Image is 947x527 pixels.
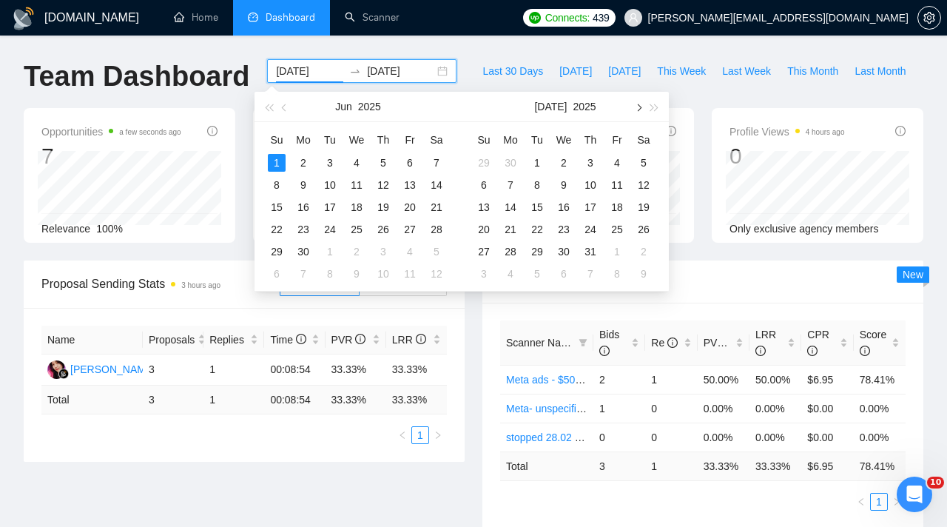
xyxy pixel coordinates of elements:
div: 16 [555,198,573,216]
a: setting [917,12,941,24]
div: 2 [294,154,312,172]
div: 23 [555,221,573,238]
td: 2025-07-05 [630,152,657,174]
td: 2025-07-03 [577,152,604,174]
td: 2025-06-23 [290,218,317,241]
div: 4 [401,243,419,261]
td: 2025-06-01 [263,152,290,174]
td: 2025-06-28 [423,218,450,241]
span: info-circle [355,334,365,344]
img: gigradar-bm.png [58,369,69,379]
td: 2025-07-13 [471,196,497,218]
td: 2025-06-29 [263,241,290,263]
td: 2025-07-11 [397,263,423,285]
td: 2025-08-03 [471,263,497,285]
span: Last Month [855,63,906,79]
th: Proposals [143,326,203,355]
td: 2025-07-01 [524,152,550,174]
div: 21 [428,198,445,216]
span: CPR [807,329,829,357]
div: 25 [608,221,626,238]
td: 1 [203,355,264,386]
td: 33.33 % [326,386,386,414]
span: info-circle [416,334,426,344]
div: 5 [374,154,392,172]
div: 8 [321,265,339,283]
div: 2 [348,243,365,261]
div: 3 [374,243,392,261]
div: 15 [528,198,546,216]
div: 2 [555,154,573,172]
td: 2025-06-12 [370,174,397,196]
div: 30 [502,154,519,172]
td: 00:08:54 [264,386,325,414]
td: 2025-08-01 [604,241,630,263]
span: info-circle [895,126,906,136]
span: Proposals [149,332,195,348]
div: 1 [268,154,286,172]
td: 2025-07-08 [317,263,343,285]
td: 50.00% [698,365,749,394]
td: 2025-06-14 [423,174,450,196]
span: info-circle [666,126,676,136]
td: 2025-06-25 [343,218,370,241]
td: 2025-06-29 [471,152,497,174]
span: Only exclusive agency members [729,223,879,235]
div: 4 [348,154,365,172]
div: 10 [374,265,392,283]
div: 20 [475,221,493,238]
div: 25 [348,221,365,238]
div: 23 [294,221,312,238]
td: 2025-06-30 [290,241,317,263]
td: 1 [203,386,264,414]
div: 24 [321,221,339,238]
td: 50.00% [749,365,801,394]
div: 19 [374,198,392,216]
td: 2025-07-26 [630,218,657,241]
span: filter [579,338,587,347]
button: [DATE] [600,59,649,83]
td: 2025-07-12 [423,263,450,285]
th: Mo [290,128,317,152]
div: 19 [635,198,653,216]
div: 9 [294,176,312,194]
img: logo [12,7,36,30]
button: Last Week [714,59,779,83]
a: Meta ads - $500+/$30+ - Feedback+/cost1k+ -AI [506,374,729,386]
span: 439 [593,10,609,26]
td: 2025-07-05 [423,241,450,263]
td: 2025-07-10 [577,174,604,196]
th: Fr [604,128,630,152]
span: info-circle [207,126,218,136]
div: 26 [374,221,392,238]
div: 3 [582,154,599,172]
td: 2025-07-17 [577,196,604,218]
td: 2025-07-09 [343,263,370,285]
div: 10 [321,176,339,194]
td: 2025-07-07 [497,174,524,196]
td: 2025-06-02 [290,152,317,174]
span: to [349,65,361,77]
span: right [434,431,442,440]
td: 2025-08-06 [550,263,577,285]
time: 4 hours ago [806,128,845,136]
td: 2025-07-20 [471,218,497,241]
th: Name [41,326,143,355]
div: 29 [528,243,546,261]
span: Profile Views [729,123,845,141]
td: 1 [593,394,645,423]
td: 2025-07-10 [370,263,397,285]
td: 2025-07-28 [497,241,524,263]
button: 2025 [573,92,596,121]
div: 17 [582,198,599,216]
div: 22 [528,221,546,238]
th: Replies [203,326,264,355]
button: [DATE] [534,92,567,121]
td: 2025-06-30 [497,152,524,174]
td: 2025-06-06 [397,152,423,174]
div: 6 [475,176,493,194]
th: Fr [397,128,423,152]
td: 2025-08-09 [630,263,657,285]
div: 31 [582,243,599,261]
td: 2025-06-10 [317,174,343,196]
